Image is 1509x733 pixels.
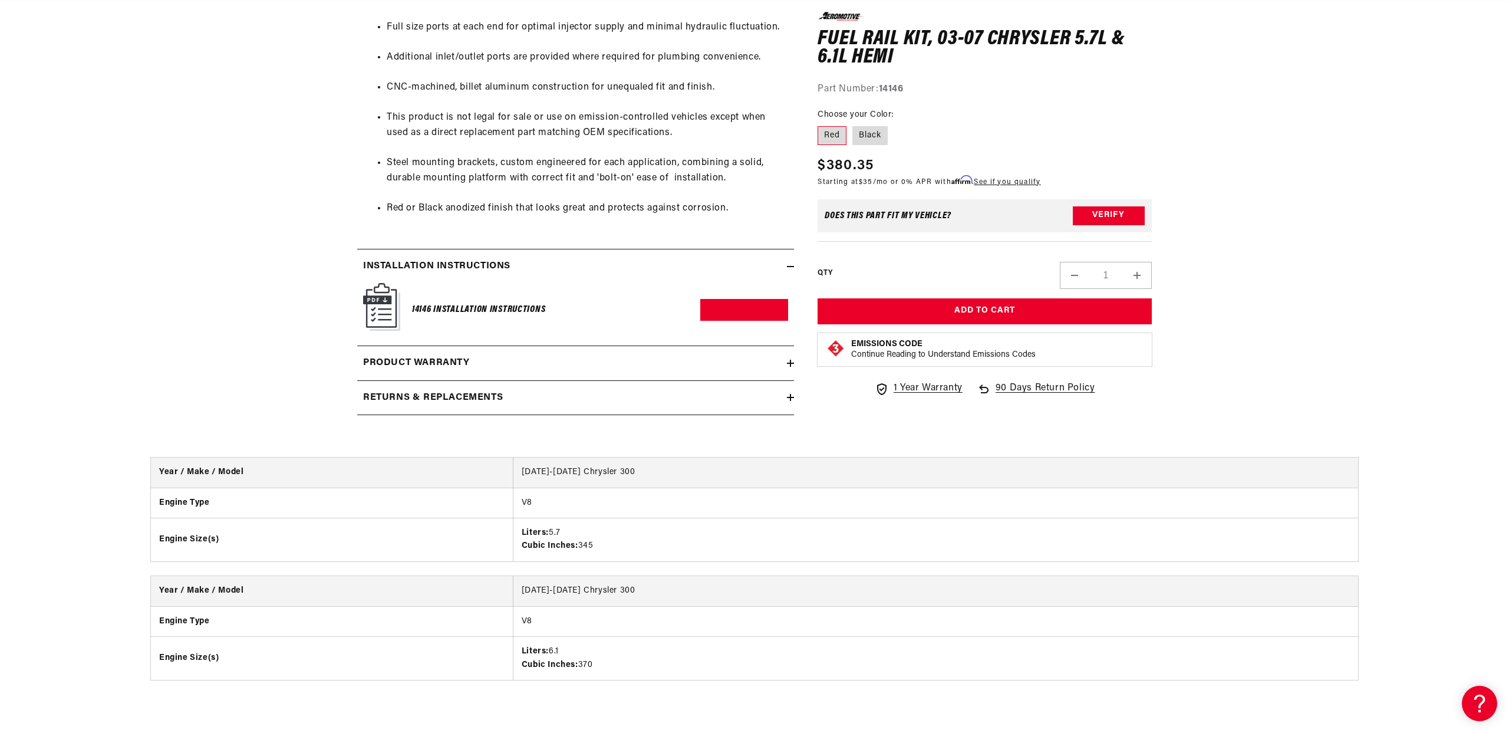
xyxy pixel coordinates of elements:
[996,381,1095,408] span: 90 Days Return Policy
[363,259,510,274] h2: Installation Instructions
[818,176,1040,187] p: Starting at /mo or 0% APR with .
[387,80,788,96] li: CNC-machined, billet aluminum construction for unequaled fit and finish.
[826,339,845,358] img: Emissions code
[151,458,513,488] th: Year / Make / Model
[818,109,894,121] legend: Choose your Color:
[513,606,1358,636] td: V8
[357,346,794,380] summary: Product warranty
[151,606,513,636] th: Engine Type
[151,488,513,518] th: Engine Type
[387,110,788,140] li: This product is not legal for sale or use on emission-controlled vehicles except when used as a d...
[974,178,1040,185] a: See if you qualify - Learn more about Affirm Financing (opens in modal)
[1073,206,1145,225] button: Verify
[363,356,470,371] h2: Product warranty
[818,126,846,145] label: Red
[851,339,1036,360] button: Emissions CodeContinue Reading to Understand Emissions Codes
[522,660,578,669] strong: Cubic Inches:
[363,390,503,406] h2: Returns & replacements
[894,381,963,396] span: 1 Year Warranty
[851,340,922,349] strong: Emissions Code
[825,211,951,220] div: Does This part fit My vehicle?
[387,156,788,186] li: Steel mounting brackets, custom engineered for each application, combining a solid, durable mount...
[951,175,972,184] span: Affirm
[151,576,513,606] th: Year / Make / Model
[875,381,963,396] a: 1 Year Warranty
[818,298,1152,324] button: Add to Cart
[513,488,1358,518] td: V8
[879,84,904,93] strong: 14146
[513,458,1358,488] td: [DATE]-[DATE] Chrysler 300
[522,541,578,550] strong: Cubic Inches:
[513,637,1358,680] td: 6.1 370
[977,381,1095,408] a: 90 Days Return Policy
[522,647,549,656] strong: Liters:
[700,299,788,321] a: Download PDF
[513,576,1358,606] td: [DATE]-[DATE] Chrysler 300
[412,302,545,318] h6: 14146 Installation Instructions
[513,518,1358,561] td: 5.7 345
[363,283,400,331] img: Instruction Manual
[387,20,788,35] li: Full size ports at each end for optimal injector supply and minimal hydraulic fluctuation.
[818,155,874,176] span: $380.35
[859,178,873,185] span: $35
[522,528,549,537] strong: Liters:
[357,249,794,284] summary: Installation Instructions
[151,637,513,680] th: Engine Size(s)
[387,50,788,65] li: Additional inlet/outlet ports are provided where required for plumbing convenience.
[151,518,513,561] th: Engine Size(s)
[357,381,794,415] summary: Returns & replacements
[818,29,1152,67] h1: Fuel Rail Kit, 03-07 Chrysler 5.7L & 6.1L HEMI
[387,201,788,216] li: Red or Black anodized finish that looks great and protects against corrosion.
[852,126,888,145] label: Black
[818,268,832,278] label: QTY
[818,81,1152,97] div: Part Number:
[851,350,1036,360] p: Continue Reading to Understand Emissions Codes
